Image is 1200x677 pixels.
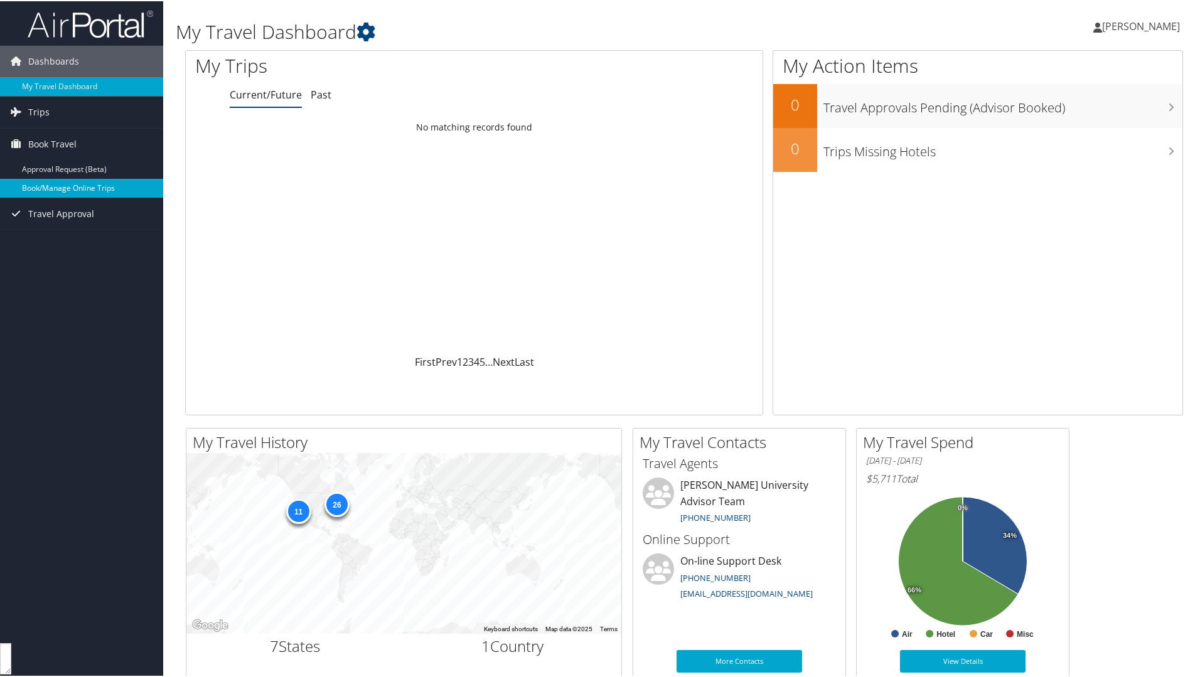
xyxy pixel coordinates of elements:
button: Keyboard shortcuts [484,624,538,632]
tspan: 34% [1003,531,1017,538]
a: 2 [463,354,468,368]
span: 7 [270,634,279,655]
h1: My Trips [195,51,513,78]
span: [PERSON_NAME] [1102,18,1180,32]
h2: 0 [773,137,817,158]
a: Open this area in Google Maps (opens a new window) [190,616,231,632]
li: [PERSON_NAME] University Advisor Team [636,476,842,528]
div: 11 [286,497,311,522]
img: airportal-logo.png [28,8,153,38]
img: Google [190,616,231,632]
a: [PHONE_NUMBER] [680,511,751,522]
a: 0Travel Approvals Pending (Advisor Booked) [773,83,1182,127]
h2: My Travel Spend [863,430,1069,452]
span: 1 [481,634,490,655]
h2: States [196,634,395,656]
h1: My Travel Dashboard [176,18,854,44]
span: Map data ©2025 [545,624,592,631]
span: Travel Approval [28,197,94,228]
a: Prev [436,354,457,368]
a: [PHONE_NUMBER] [680,571,751,582]
a: First [415,354,436,368]
h3: Trips Missing Hotels [823,136,1182,159]
h6: [DATE] - [DATE] [866,454,1059,466]
tspan: 0% [958,503,968,511]
span: … [485,354,493,368]
h2: My Travel History [193,430,621,452]
a: Current/Future [230,87,302,100]
h6: Total [866,471,1059,484]
text: Misc [1017,629,1034,637]
a: 4 [474,354,479,368]
h1: My Action Items [773,51,1182,78]
h2: My Travel Contacts [640,430,845,452]
h2: Country [414,634,613,656]
span: $5,711 [866,471,896,484]
a: View Details [900,649,1026,671]
span: Book Travel [28,127,77,159]
text: Car [980,629,993,637]
a: Terms (opens in new tab) [600,624,618,631]
a: [EMAIL_ADDRESS][DOMAIN_NAME] [680,587,813,598]
a: More Contacts [677,649,802,671]
a: 5 [479,354,485,368]
a: Past [311,87,331,100]
h3: Travel Approvals Pending (Advisor Booked) [823,92,1182,115]
span: Trips [28,95,50,127]
a: 3 [468,354,474,368]
div: 26 [324,491,349,516]
text: Air [902,629,913,637]
a: 0Trips Missing Hotels [773,127,1182,171]
td: No matching records found [186,115,763,137]
a: Last [515,354,534,368]
tspan: 66% [908,585,921,593]
a: 1 [457,354,463,368]
h3: Online Support [643,530,836,547]
text: Hotel [936,629,955,637]
h2: 0 [773,93,817,114]
a: Next [493,354,515,368]
li: On-line Support Desk [636,552,842,604]
span: Dashboards [28,45,79,76]
a: [PERSON_NAME] [1093,6,1192,44]
h3: Travel Agents [643,454,836,471]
